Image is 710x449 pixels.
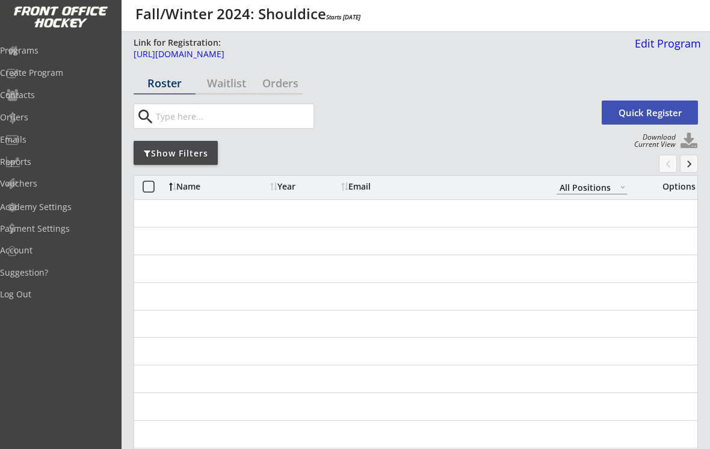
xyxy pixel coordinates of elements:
div: Orders [258,78,303,88]
button: search [135,107,155,126]
em: Starts [DATE] [326,13,360,21]
button: keyboard_arrow_right [680,155,698,173]
div: Edit Program [630,38,701,49]
div: [URL][DOMAIN_NAME] [134,50,627,58]
div: Email [341,182,443,191]
button: chevron_left [659,155,677,173]
div: Options [654,182,696,191]
a: Edit Program [630,38,701,59]
div: Download Current View [628,134,676,148]
div: Waitlist [196,78,258,88]
button: Click to download full roster. Your browser settings may try to block it, check your security set... [680,132,698,150]
div: Name [169,182,267,191]
button: Quick Register [602,101,698,125]
div: Year [270,182,338,191]
div: Roster [134,78,196,88]
a: [URL][DOMAIN_NAME] [134,50,627,65]
div: Show Filters [134,147,218,159]
input: Type here... [153,104,313,128]
div: Link for Registration: [134,37,223,49]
